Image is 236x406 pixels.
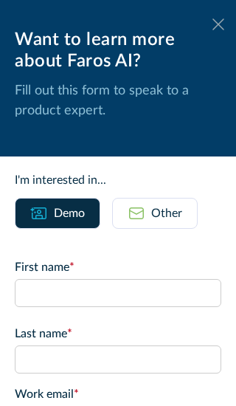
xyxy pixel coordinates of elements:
label: Last name [15,325,221,343]
div: Demo [54,204,85,222]
label: First name [15,258,221,276]
div: I'm interested in... [15,171,221,189]
div: Want to learn more about Faros AI? [15,30,221,72]
p: Fill out this form to speak to a product expert. [15,81,221,121]
label: Work email [15,385,221,403]
div: Other [151,204,182,222]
